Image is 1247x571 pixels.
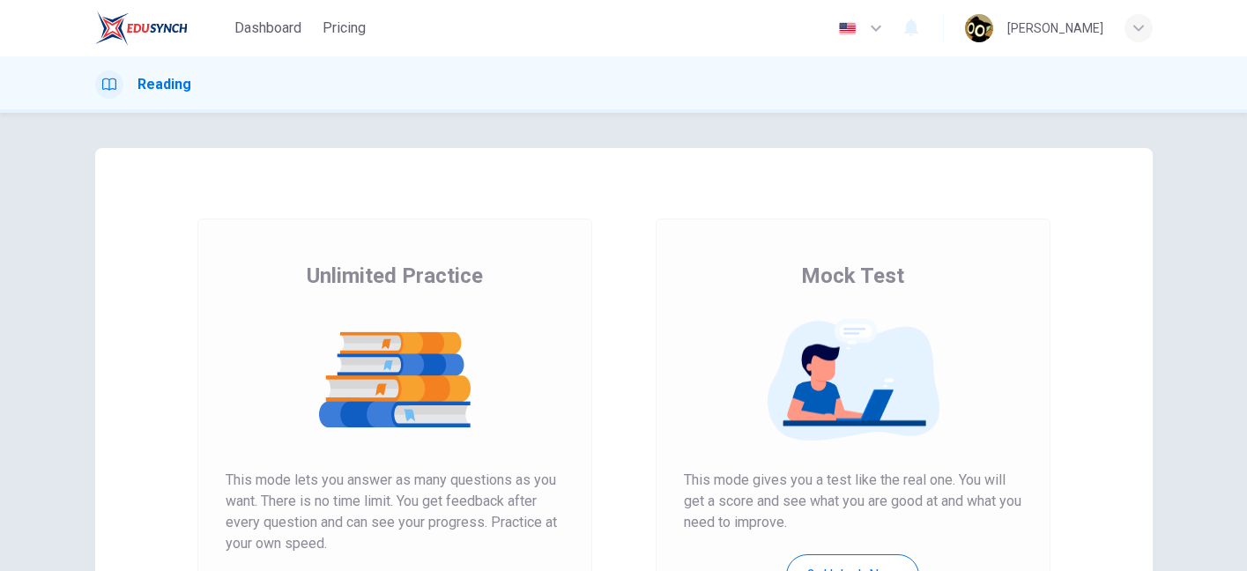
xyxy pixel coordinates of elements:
button: Pricing [315,12,373,44]
span: Pricing [323,18,366,39]
span: This mode lets you answer as many questions as you want. There is no time limit. You get feedback... [226,470,564,554]
span: Mock Test [801,262,904,290]
a: EduSynch logo [95,11,228,46]
img: Profile picture [965,14,993,42]
span: This mode gives you a test like the real one. You will get a score and see what you are good at a... [684,470,1022,533]
img: EduSynch logo [95,11,188,46]
span: Dashboard [234,18,301,39]
img: en [836,22,858,35]
h1: Reading [137,74,191,95]
span: Unlimited Practice [307,262,483,290]
button: Dashboard [227,12,308,44]
div: [PERSON_NAME] [1007,18,1103,39]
